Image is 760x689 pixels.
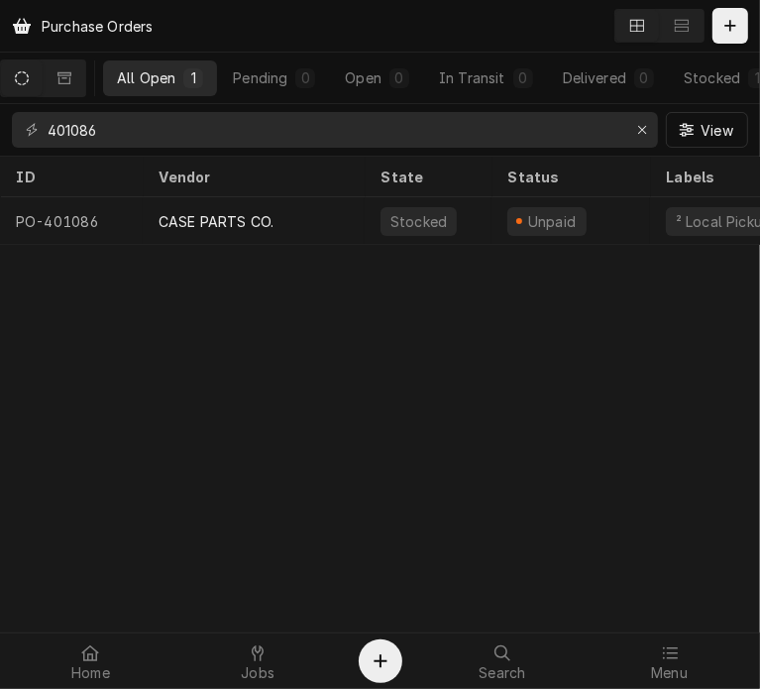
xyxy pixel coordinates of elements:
span: Home [71,665,110,681]
div: Pending [233,67,287,88]
div: State [380,167,476,187]
div: Stocked [684,67,740,88]
div: CASE PARTS CO. [159,211,273,232]
div: 0 [299,67,311,88]
div: Vendor [159,167,345,187]
span: Menu [651,665,688,681]
a: Menu [587,637,752,685]
div: Stocked [388,211,449,232]
div: 1 [187,67,199,88]
span: Search [479,665,525,681]
div: 0 [638,67,650,88]
div: Open [345,67,381,88]
button: Create Object [359,639,402,683]
div: Unpaid [525,211,579,232]
a: Jobs [175,637,341,685]
button: View [666,112,748,148]
a: Search [420,637,586,685]
span: Jobs [241,665,274,681]
div: In Transit [439,67,505,88]
div: All Open [117,67,175,88]
input: Keyword search [48,112,620,148]
div: Status [507,167,630,187]
div: ID [16,167,123,187]
button: Erase input [626,114,658,146]
div: 0 [517,67,529,88]
div: 0 [393,67,405,88]
div: Delivered [563,67,626,88]
a: Home [8,637,173,685]
span: View [697,120,737,141]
